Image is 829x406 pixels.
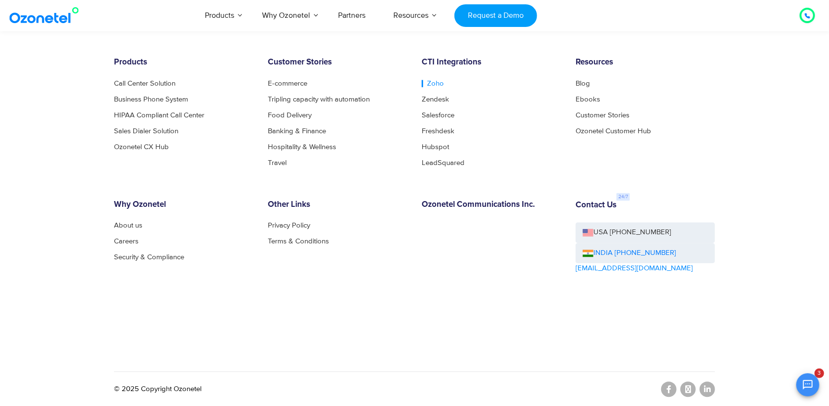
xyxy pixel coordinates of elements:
h6: Why Ozonetel [114,200,253,210]
a: Tripling capacity with automation [268,96,370,103]
a: Ebooks [576,96,600,103]
a: Terms & Conditions [268,238,329,245]
a: HIPAA Compliant Call Center [114,112,204,119]
a: Freshdesk [422,127,454,135]
img: us-flag.png [583,229,593,236]
img: ind-flag.png [583,250,593,257]
a: Hospitality & Wellness [268,143,336,151]
a: Banking & Finance [268,127,326,135]
a: Business Phone System [114,96,188,103]
a: USA [PHONE_NUMBER] [576,222,715,243]
a: Request a Demo [454,4,537,27]
a: Zoho [422,80,444,87]
p: © 2025 Copyright Ozonetel [114,384,201,395]
a: Privacy Policy [268,222,310,229]
a: Zendesk [422,96,449,103]
h6: Contact Us [576,201,616,210]
h6: Ozonetel Communications Inc. [422,200,561,210]
a: Travel [268,159,287,166]
h6: Customer Stories [268,58,407,67]
a: Sales Dialer Solution [114,127,178,135]
a: Customer Stories [576,112,629,119]
h6: Products [114,58,253,67]
a: Salesforce [422,112,454,119]
a: Food Delivery [268,112,312,119]
a: Call Center Solution [114,80,176,87]
button: Open chat [796,373,819,396]
a: About us [114,222,142,229]
span: 3 [815,368,824,378]
h6: Resources [576,58,715,67]
a: INDIA [PHONE_NUMBER] [583,248,676,259]
a: Ozonetel CX Hub [114,143,169,151]
a: Ozonetel Customer Hub [576,127,651,135]
h6: Other Links [268,200,407,210]
a: Blog [576,80,590,87]
a: Hubspot [422,143,449,151]
a: LeadSquared [422,159,465,166]
a: Careers [114,238,138,245]
h6: CTI Integrations [422,58,561,67]
a: Security & Compliance [114,254,184,261]
a: [EMAIL_ADDRESS][DOMAIN_NAME] [576,263,693,274]
a: E-commerce [268,80,307,87]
